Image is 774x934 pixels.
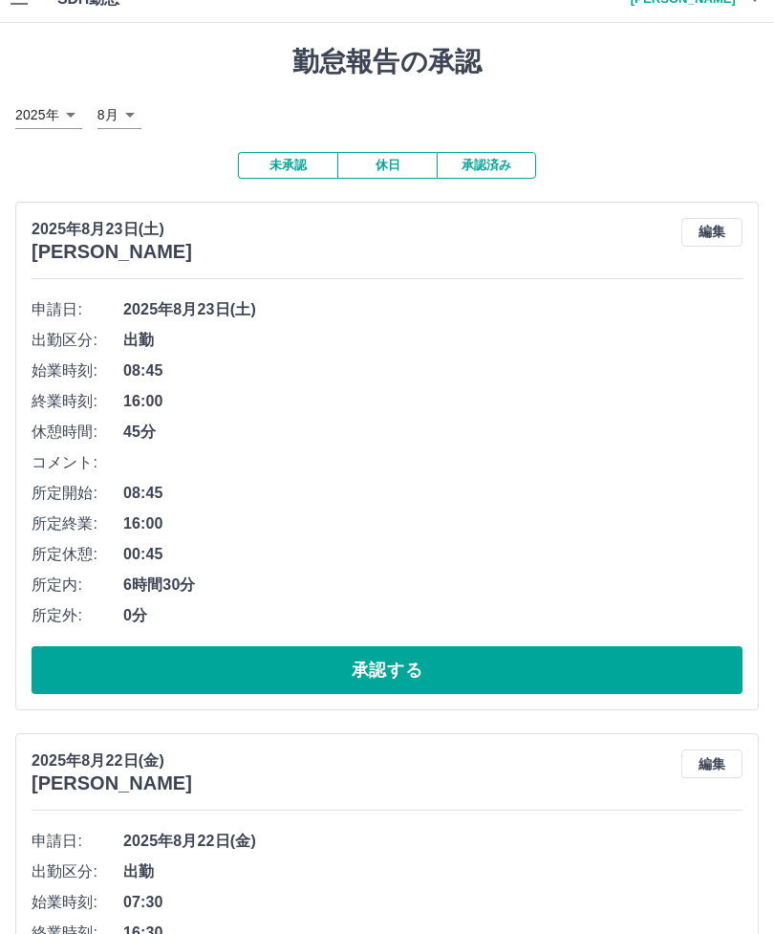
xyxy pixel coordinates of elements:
[32,892,123,915] span: 始業時刻:
[97,102,141,130] div: 8月
[32,452,123,475] span: コメント:
[15,102,82,130] div: 2025年
[32,605,123,628] span: 所定外:
[32,330,123,353] span: 出勤区分:
[681,219,742,248] button: 編集
[32,219,192,242] p: 2025年8月23日(土)
[32,750,192,773] p: 2025年8月22日(金)
[123,892,742,915] span: 07:30
[123,544,742,567] span: 00:45
[123,861,742,884] span: 出勤
[681,750,742,779] button: 編集
[123,330,742,353] span: 出勤
[32,299,123,322] span: 申請日:
[32,831,123,854] span: 申請日:
[32,360,123,383] span: 始業時刻:
[32,544,123,567] span: 所定休憩:
[123,831,742,854] span: 2025年8月22日(金)
[123,483,742,506] span: 08:45
[32,647,742,695] button: 承認する
[32,513,123,536] span: 所定終業:
[32,242,192,264] h3: [PERSON_NAME]
[123,422,742,445] span: 45分
[437,153,536,180] button: 承認済み
[337,153,437,180] button: 休日
[123,575,742,597] span: 6時間30分
[238,153,337,180] button: 未承認
[123,513,742,536] span: 16:00
[32,575,123,597] span: 所定内:
[32,861,123,884] span: 出勤区分:
[123,605,742,628] span: 0分
[32,483,123,506] span: 所定開始:
[32,422,123,445] span: 休憩時間:
[15,47,759,79] h1: 勤怠報告の承認
[123,299,742,322] span: 2025年8月23日(土)
[32,391,123,414] span: 終業時刻:
[123,360,742,383] span: 08:45
[123,391,742,414] span: 16:00
[32,773,192,795] h3: [PERSON_NAME]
